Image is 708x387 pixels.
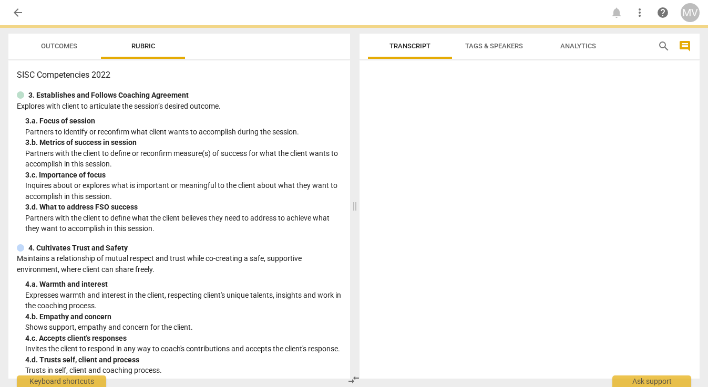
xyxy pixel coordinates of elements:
p: Partners with the client to define what the client believes they need to address to achieve what ... [25,213,342,234]
p: Maintains a relationship of mutual respect and trust while co-creating a safe, supportive environ... [17,253,342,275]
p: Invites the client to respond in any way to coach's contributions and accepts the client's response. [25,343,342,354]
div: 3. a. Focus of session [25,116,342,127]
p: Trusts in self, client and coaching process. [25,365,342,376]
button: Search [655,38,672,55]
span: more_vert [633,6,646,19]
span: arrow_back [12,6,24,19]
div: 4. b. Empathy and concern [25,311,342,322]
p: Shows support, empathy and concern for the client. [25,322,342,333]
p: Inquires about or explores what is important or meaningful to the client about what they want to ... [25,180,342,202]
span: Analytics [560,42,596,50]
p: Partners to identify or reconfirm what client wants to accomplish during the session. [25,127,342,138]
span: comment [679,40,691,53]
div: 4. c. Accepts client's responses [25,333,342,344]
button: MV [681,3,700,22]
button: Show/Hide comments [676,38,693,55]
div: 3. c. Importance of focus [25,170,342,181]
div: 3. b. Metrics of success in session [25,137,342,148]
h3: SISC Competencies 2022 [17,69,342,81]
span: compare_arrows [347,373,360,386]
div: 4. d. Trusts self, client and process [25,354,342,365]
span: help [656,6,669,19]
span: Rubric [131,42,155,50]
p: Expresses warmth and interest in the client, respecting client's unique talents, insights and wor... [25,290,342,311]
span: search [658,40,670,53]
div: Keyboard shortcuts [17,375,106,387]
div: 3. d. What to address FSO success [25,202,342,213]
span: Transcript [389,42,430,50]
span: Tags & Speakers [465,42,523,50]
div: Ask support [612,375,691,387]
a: Help [653,3,672,22]
span: Outcomes [41,42,77,50]
p: Partners with the client to define or reconfirm measure(s) of success for what the client wants t... [25,148,342,170]
p: 3. Establishes and Follows Coaching Agreement [28,90,189,101]
p: Explores with client to articulate the session’s desired outcome. [17,101,342,112]
div: 4. a. Warmth and interest [25,279,342,290]
p: 4. Cultivates Trust and Safety [28,243,128,254]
